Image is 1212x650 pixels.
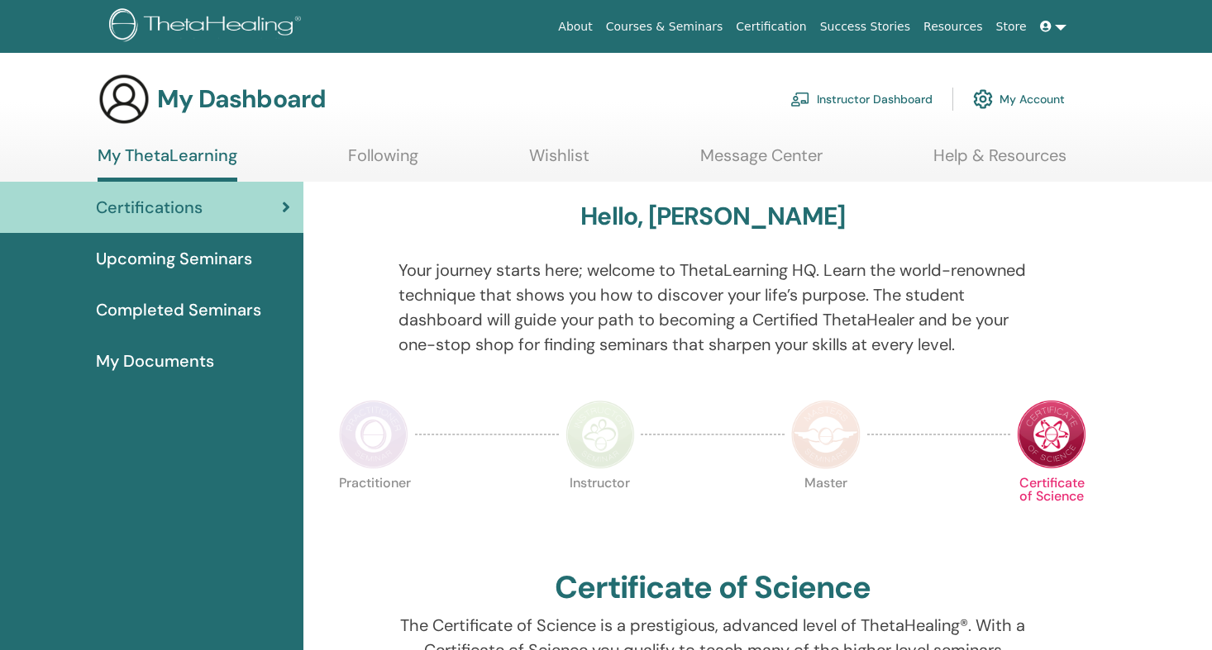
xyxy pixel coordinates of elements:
a: Instructor Dashboard [790,81,933,117]
p: Your journey starts here; welcome to ThetaLearning HQ. Learn the world-renowned technique that sh... [398,258,1028,357]
a: Message Center [700,145,823,178]
img: Certificate of Science [1017,400,1086,469]
a: About [551,12,599,42]
span: Completed Seminars [96,297,261,322]
a: Following [348,145,418,178]
a: Resources [917,12,990,42]
a: Certification [729,12,813,42]
a: Wishlist [529,145,589,178]
a: My Account [973,81,1065,117]
p: Certificate of Science [1017,477,1086,546]
img: chalkboard-teacher.svg [790,92,810,107]
span: Upcoming Seminars [96,246,252,271]
img: Practitioner [339,400,408,469]
p: Master [791,477,861,546]
img: cog.svg [973,85,993,113]
img: logo.png [109,8,307,45]
img: Master [791,400,861,469]
h3: Hello, [PERSON_NAME] [580,202,845,231]
a: Success Stories [814,12,917,42]
span: My Documents [96,349,214,373]
a: Store [990,12,1033,42]
img: Instructor [565,400,635,469]
a: Help & Resources [933,145,1066,178]
a: My ThetaLearning [98,145,237,182]
h2: Certificate of Science [555,569,871,607]
img: generic-user-icon.jpg [98,73,150,126]
a: Courses & Seminars [599,12,730,42]
p: Instructor [565,477,635,546]
h3: My Dashboard [157,84,326,114]
span: Certifications [96,195,203,220]
p: Practitioner [339,477,408,546]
